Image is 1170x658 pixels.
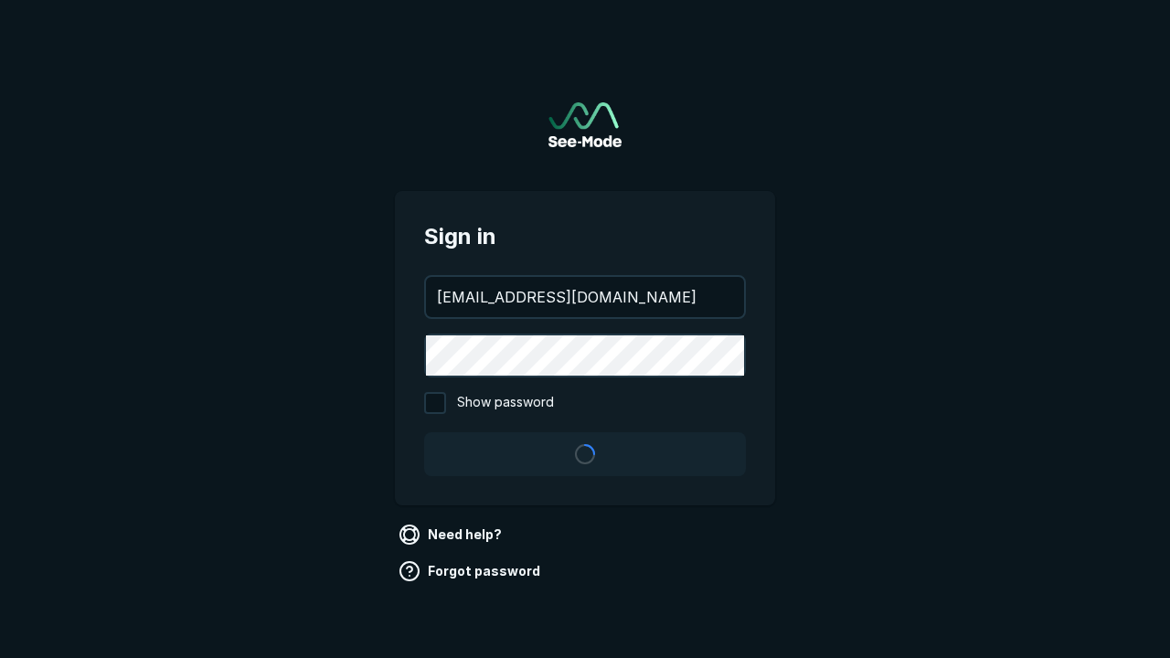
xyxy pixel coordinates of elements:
input: your@email.com [426,277,744,317]
img: See-Mode Logo [548,102,622,147]
span: Show password [457,392,554,414]
a: Forgot password [395,557,548,586]
a: Go to sign in [548,102,622,147]
a: Need help? [395,520,509,549]
span: Sign in [424,220,746,253]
